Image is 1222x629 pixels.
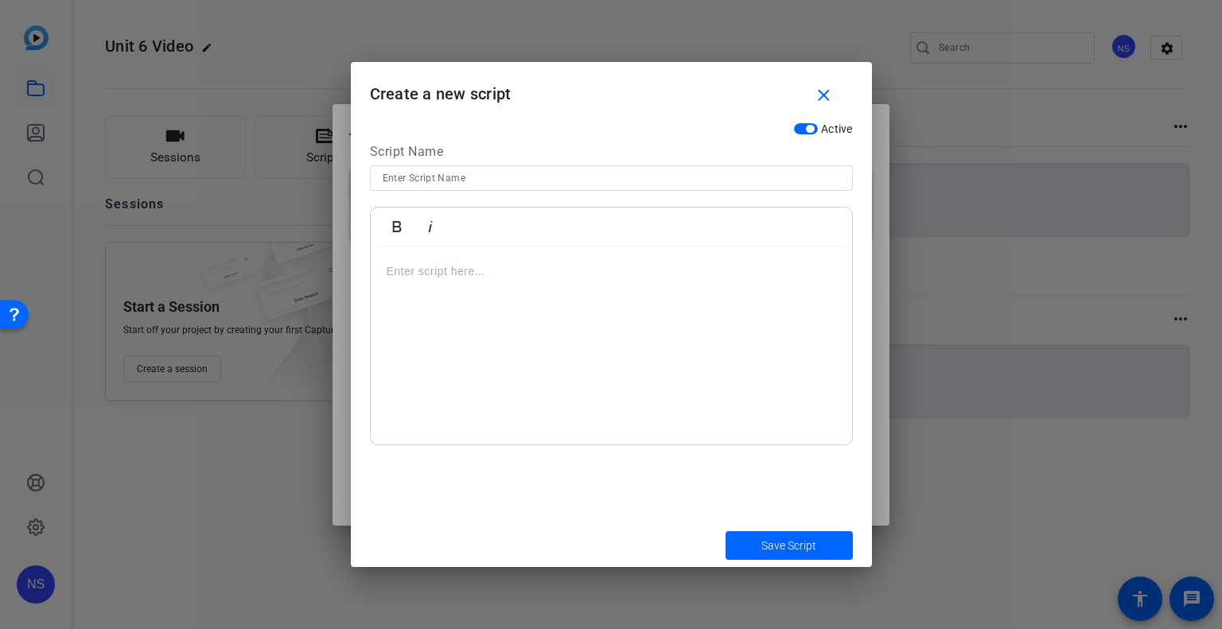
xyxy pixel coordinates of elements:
[821,122,853,135] span: Active
[383,169,840,188] input: Enter Script Name
[726,531,853,560] button: Save Script
[415,211,446,243] button: Italic (Ctrl+I)
[761,538,816,554] span: Save Script
[814,86,834,106] mat-icon: close
[370,142,853,166] div: Script Name
[382,211,412,243] button: Bold (Ctrl+B)
[351,62,872,114] h1: Create a new script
